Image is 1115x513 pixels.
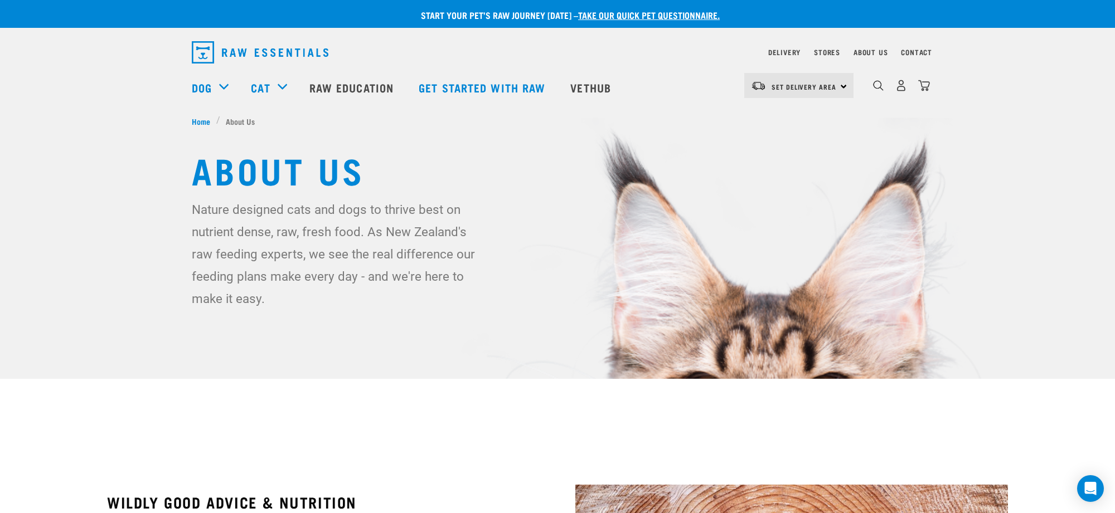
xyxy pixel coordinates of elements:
nav: breadcrumbs [192,115,923,127]
nav: dropdown navigation [183,37,932,68]
img: home-icon@2x.png [918,80,930,91]
span: Home [192,115,210,127]
a: Raw Education [298,65,408,110]
h3: WILDLY GOOD ADVICE & NUTRITION [107,494,540,511]
img: home-icon-1@2x.png [873,80,884,91]
img: van-moving.png [751,81,766,91]
a: Stores [814,50,840,54]
a: Delivery [768,50,801,54]
a: Cat [251,79,270,96]
img: user.png [895,80,907,91]
a: take our quick pet questionnaire. [578,12,720,17]
a: Contact [901,50,932,54]
a: Home [192,115,216,127]
div: Open Intercom Messenger [1077,475,1104,502]
p: Nature designed cats and dogs to thrive best on nutrient dense, raw, fresh food. As New Zealand's... [192,198,484,310]
a: Dog [192,79,212,96]
h1: About Us [192,149,923,189]
a: Get started with Raw [408,65,559,110]
a: Vethub [559,65,625,110]
img: Raw Essentials Logo [192,41,328,63]
a: About Us [854,50,888,54]
span: Set Delivery Area [772,85,836,89]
